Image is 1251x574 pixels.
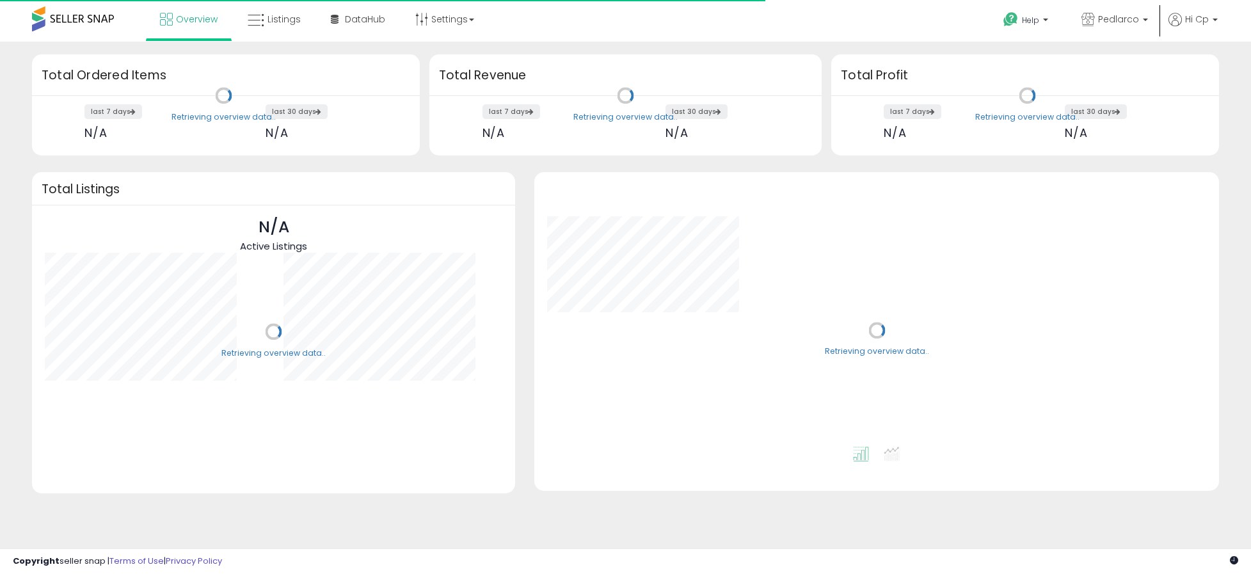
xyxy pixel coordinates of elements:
div: Retrieving overview data.. [975,111,1080,123]
span: Pedlarco [1098,13,1139,26]
a: Help [993,2,1061,42]
span: Help [1022,15,1039,26]
span: DataHub [345,13,385,26]
span: Listings [267,13,301,26]
a: Hi Cp [1168,13,1218,42]
div: Retrieving overview data.. [171,111,276,123]
div: Retrieving overview data.. [221,347,326,359]
span: Hi Cp [1185,13,1209,26]
div: seller snap | | [13,555,222,568]
i: Get Help [1003,12,1019,28]
span: Overview [176,13,218,26]
strong: Copyright [13,555,60,567]
a: Privacy Policy [166,555,222,567]
div: Retrieving overview data.. [825,346,929,358]
a: Terms of Use [109,555,164,567]
div: Retrieving overview data.. [573,111,678,123]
